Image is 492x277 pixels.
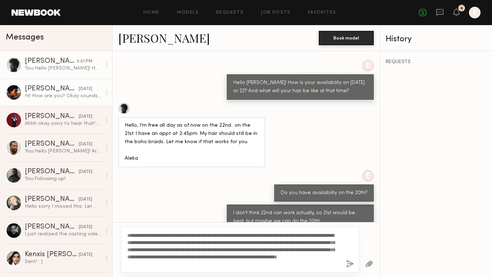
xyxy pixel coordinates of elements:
[386,35,486,43] div: History
[25,258,101,265] div: Sent! : )
[6,33,44,42] span: Messages
[79,252,92,258] div: [DATE]
[79,86,92,93] div: [DATE]
[308,10,336,15] a: Favorites
[25,196,79,203] div: [PERSON_NAME]
[25,65,101,72] div: You: Hello [PERSON_NAME]! How Is your availability on [DATE] or 22? And what will your hair be li...
[261,10,291,15] a: Job Posts
[319,31,374,45] button: Book model
[79,169,92,175] div: [DATE]
[79,113,92,120] div: [DATE]
[319,34,374,41] a: Book model
[281,189,367,197] div: Do you have availability on the 20th?
[25,175,101,182] div: You: Following up!
[25,141,79,148] div: [PERSON_NAME]
[79,224,92,231] div: [DATE]
[25,93,101,99] div: Hi! How are you? Okay sounds good- just let me know the new dates when you find out
[25,58,77,65] div: [PERSON_NAME]
[143,10,160,15] a: Home
[79,141,92,148] div: [DATE]
[25,168,79,175] div: [PERSON_NAME]
[118,30,210,46] a: [PERSON_NAME]
[25,113,79,120] div: [PERSON_NAME]
[216,10,244,15] a: Requests
[25,231,101,238] div: I just realized the casting video never sent, there was an uploading issue. I had no idea.
[25,203,101,210] div: Hello sorry I missed this. Let me know if there are shoots in the future!
[460,6,463,10] div: 6
[25,120,101,127] div: Ahhh okay sorry to hear that! Yeah no worries, just keep me posted and I'll make sure to make mys...
[469,7,480,18] a: E
[79,196,92,203] div: [DATE]
[233,79,367,95] div: Hello [PERSON_NAME]! How Is your availability on [DATE] or 22? And what will your hair be like at...
[25,224,79,231] div: [PERSON_NAME]
[233,209,367,226] div: I don't think 22nd can work actually, so 21st would be best, but maybe we can do the 20th!
[77,58,92,65] div: 3:21 PM
[25,85,79,93] div: [PERSON_NAME]
[25,148,101,155] div: You: Hello [PERSON_NAME]! Are you free [DATE] or 3? If so, can you send me a casting video showin...
[177,10,199,15] a: Models
[25,251,79,258] div: Kenxis [PERSON_NAME]
[386,60,486,65] div: REQUESTS
[125,122,259,163] div: Hello, I’m free all day as of now on the 22nd.. on the 21st I have an appt at 2:45pm. My hair sho...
